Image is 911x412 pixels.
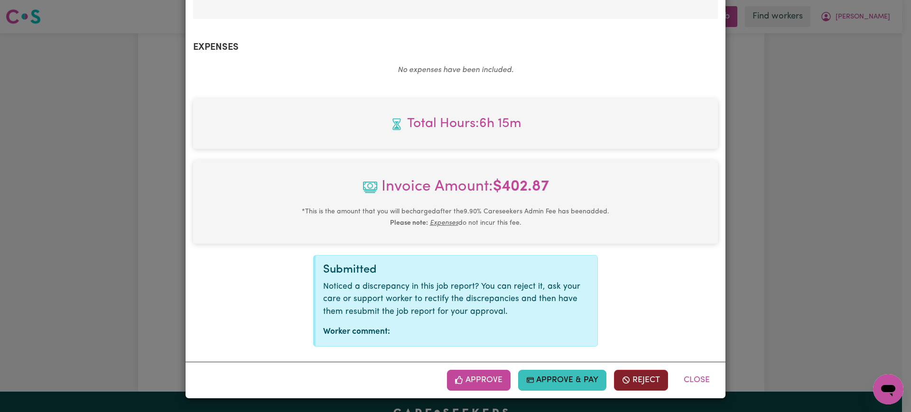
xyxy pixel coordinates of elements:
[302,208,609,227] small: This is the amount that you will be charged after the 9.90 % Careseekers Admin Fee has been added...
[201,114,710,134] span: Total hours worked: 6 hours 15 minutes
[323,328,390,336] strong: Worker comment:
[614,370,668,391] button: Reject
[447,370,511,391] button: Approve
[873,374,903,404] iframe: Button to launch messaging window
[193,42,718,53] h2: Expenses
[493,179,549,194] b: $ 402.87
[398,66,513,74] em: No expenses have been included.
[390,220,428,227] b: Please note:
[676,370,718,391] button: Close
[323,281,590,318] p: Noticed a discrepancy in this job report? You can reject it, ask your care or support worker to r...
[518,370,607,391] button: Approve & Pay
[323,264,377,275] span: Submitted
[201,175,710,206] span: Invoice Amount:
[430,220,458,227] u: Expenses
